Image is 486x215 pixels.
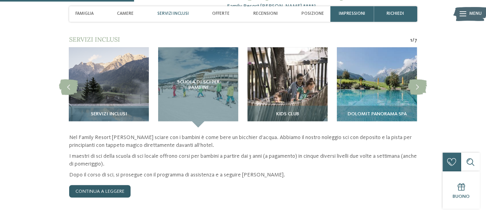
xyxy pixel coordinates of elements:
span: 7 [415,37,417,44]
span: Famiglia [75,11,94,16]
span: Scuola di sci per bambini [171,79,226,90]
span: Servizi inclusi [69,35,120,43]
span: 1 [410,37,412,44]
a: continua a leggere [69,185,131,197]
span: Camere [117,11,134,16]
img: Il nostro family hotel a Sesto, il vostro rifugio sulle Dolomiti. [247,47,327,127]
p: Dopo il corso di sci, si prosegue con il programma di assistenza e a seguire [PERSON_NAME]. [69,171,417,179]
span: / [412,37,415,44]
p: Nel Family Resort [PERSON_NAME] sciare con i bambini è come bere un bicchier d’acqua. Abbiamo il ... [69,134,417,149]
span: Servizi inclusi [91,111,127,117]
span: Offerte [212,11,230,16]
span: Kids Club [276,111,299,117]
p: I maestri di sci della scuola di sci locale offrono corsi per bambini a partire dai 3 anni (a pag... [69,152,417,168]
span: Posizione [301,11,324,16]
span: Impressioni [339,11,365,16]
a: Buono [442,171,480,209]
span: Family Resort [PERSON_NAME] ****ˢ [227,2,417,10]
span: richiedi [387,11,404,16]
span: Buono [453,194,470,199]
span: Recensioni [253,11,278,16]
span: Servizi inclusi [157,11,189,16]
img: Il nostro family hotel a Sesto, il vostro rifugio sulle Dolomiti. [337,47,417,127]
img: Il nostro family hotel a Sesto, il vostro rifugio sulle Dolomiti. [69,47,149,127]
span: Dolomit Panorama SPA [347,111,406,117]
